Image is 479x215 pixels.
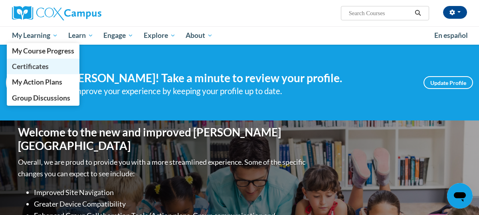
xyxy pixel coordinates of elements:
img: Profile Image [6,65,42,101]
input: Search Courses [348,8,412,18]
span: Certificates [12,62,49,71]
span: My Learning [12,31,58,40]
span: My Action Plans [12,78,62,86]
span: Learn [68,31,93,40]
div: Help improve your experience by keeping your profile up to date. [54,85,412,98]
button: Account Settings [443,6,467,19]
span: Group Discussions [12,94,70,102]
img: Cox Campus [12,6,101,20]
a: Cox Campus [12,6,156,20]
h1: Welcome to the new and improved [PERSON_NAME][GEOGRAPHIC_DATA] [18,126,307,152]
a: En español [429,27,473,44]
li: Greater Device Compatibility [34,198,307,210]
a: Update Profile [424,76,473,89]
button: Search [412,8,424,18]
p: Overall, we are proud to provide you with a more streamlined experience. Some of the specific cha... [18,156,307,179]
a: Engage [98,26,139,45]
a: Learn [63,26,99,45]
iframe: Button to launch messaging window [447,183,473,209]
span: Explore [144,31,176,40]
a: My Learning [7,26,63,45]
span: My Course Progress [12,47,74,55]
span: Engage [103,31,133,40]
a: Certificates [7,59,79,74]
a: My Course Progress [7,43,79,59]
a: Group Discussions [7,90,79,106]
a: About [181,26,218,45]
h4: Hi [PERSON_NAME]! Take a minute to review your profile. [54,71,412,85]
li: Improved Site Navigation [34,187,307,198]
a: My Action Plans [7,74,79,90]
div: Main menu [6,26,473,45]
span: En español [434,31,468,39]
span: About [186,31,213,40]
a: Explore [139,26,181,45]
